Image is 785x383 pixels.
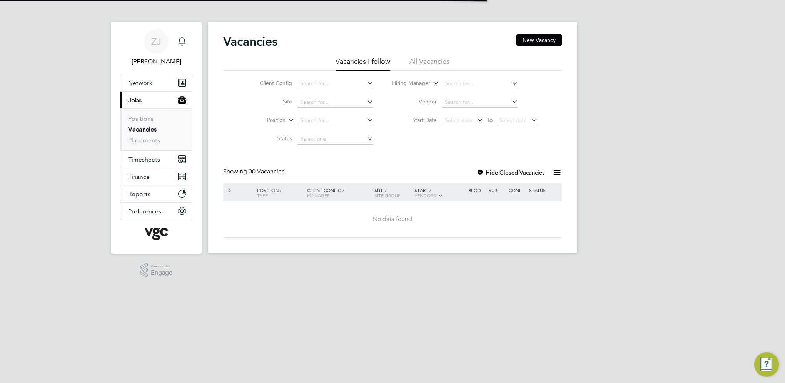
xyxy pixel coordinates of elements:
nav: Main navigation [111,22,202,254]
label: Status [248,135,292,142]
span: Site Group [374,192,401,198]
div: ID [224,183,251,196]
span: Jobs [128,97,142,104]
div: Sub [487,183,507,196]
li: Vacancies I follow [336,57,390,71]
a: Vacancies [128,126,157,133]
span: Timesheets [128,156,160,163]
a: ZJ[PERSON_NAME] [120,29,192,66]
span: Finance [128,173,150,180]
div: Showing [223,168,286,176]
span: Select date [499,117,527,124]
span: Engage [151,270,172,276]
button: Jobs [120,92,192,108]
button: Timesheets [120,151,192,168]
div: Site / [372,183,413,202]
button: Engage Resource Center [754,352,779,377]
div: Start / [413,183,466,203]
div: Status [527,183,561,196]
span: Network [128,79,152,87]
span: To [485,115,495,125]
span: Vendors [414,192,436,198]
button: New Vacancy [516,34,562,46]
label: Site [248,98,292,105]
input: Search for... [297,115,373,126]
input: Search for... [442,78,518,89]
img: vgcgroup-logo-retina.png [145,228,168,240]
button: Network [120,74,192,91]
button: Reports [120,185,192,202]
span: Select date [445,117,473,124]
label: Client Config [248,80,292,87]
label: Position [241,117,286,124]
h2: Vacancies [223,34,277,49]
span: ZJ [151,37,161,47]
span: Powered by [151,263,172,270]
span: 00 Vacancies [249,168,284,175]
a: Positions [128,115,154,122]
input: Select one [297,134,373,145]
span: Zoe James [120,57,192,66]
div: Conf [507,183,527,196]
input: Search for... [297,97,373,108]
input: Search for... [442,97,518,108]
div: Position / [251,183,305,202]
input: Search for... [297,78,373,89]
label: Hiring Manager [386,80,430,87]
div: No data found [224,215,561,223]
span: Preferences [128,208,161,215]
span: Manager [307,192,330,198]
button: Preferences [120,203,192,220]
a: Go to home page [120,228,192,240]
span: Type [257,192,268,198]
div: Client Config / [305,183,372,202]
div: Jobs [120,108,192,150]
span: Reports [128,190,150,198]
label: Hide Closed Vacancies [476,169,545,176]
li: All Vacancies [409,57,449,71]
label: Vendor [392,98,437,105]
label: Start Date [392,117,437,123]
div: Reqd [466,183,486,196]
button: Finance [120,168,192,185]
a: Placements [128,137,160,144]
a: Powered byEngage [140,263,173,278]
